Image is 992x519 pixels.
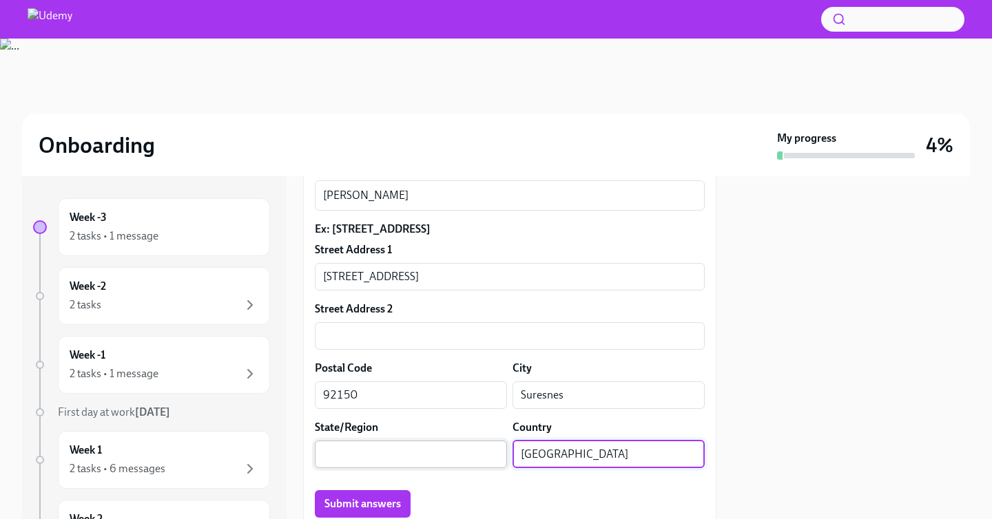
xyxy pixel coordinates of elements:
div: 2 tasks • 6 messages [70,461,165,476]
button: Submit answers [315,490,411,518]
span: First day at work [58,405,170,419]
strong: My progress [777,131,836,146]
label: Country [513,420,552,435]
label: Postal Code [315,361,372,376]
strong: [DATE] [135,405,170,419]
a: Week -22 tasks [33,267,270,325]
label: City [513,361,532,376]
h6: Week -1 [70,348,105,363]
div: 2 tasks [70,297,101,313]
span: Submit answers [324,497,401,511]
label: Street Address 1 [315,242,392,257]
label: Street Address 2 [315,301,393,317]
a: Week -12 tasks • 1 message [33,336,270,394]
h6: Week 1 [70,443,102,458]
div: 2 tasks • 1 message [70,229,158,244]
img: Udemy [28,8,72,30]
h3: 4% [926,133,953,158]
h6: Week -2 [70,279,106,294]
label: Ex: [STREET_ADDRESS] [315,222,705,237]
textarea: [PERSON_NAME] [323,187,696,204]
a: Week -32 tasks • 1 message [33,198,270,256]
a: Week 12 tasks • 6 messages [33,431,270,489]
label: State/Region [315,420,378,435]
h2: Onboarding [39,131,155,159]
h6: Week -3 [70,210,107,225]
div: 2 tasks • 1 message [70,366,158,381]
a: First day at work[DATE] [33,405,270,420]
